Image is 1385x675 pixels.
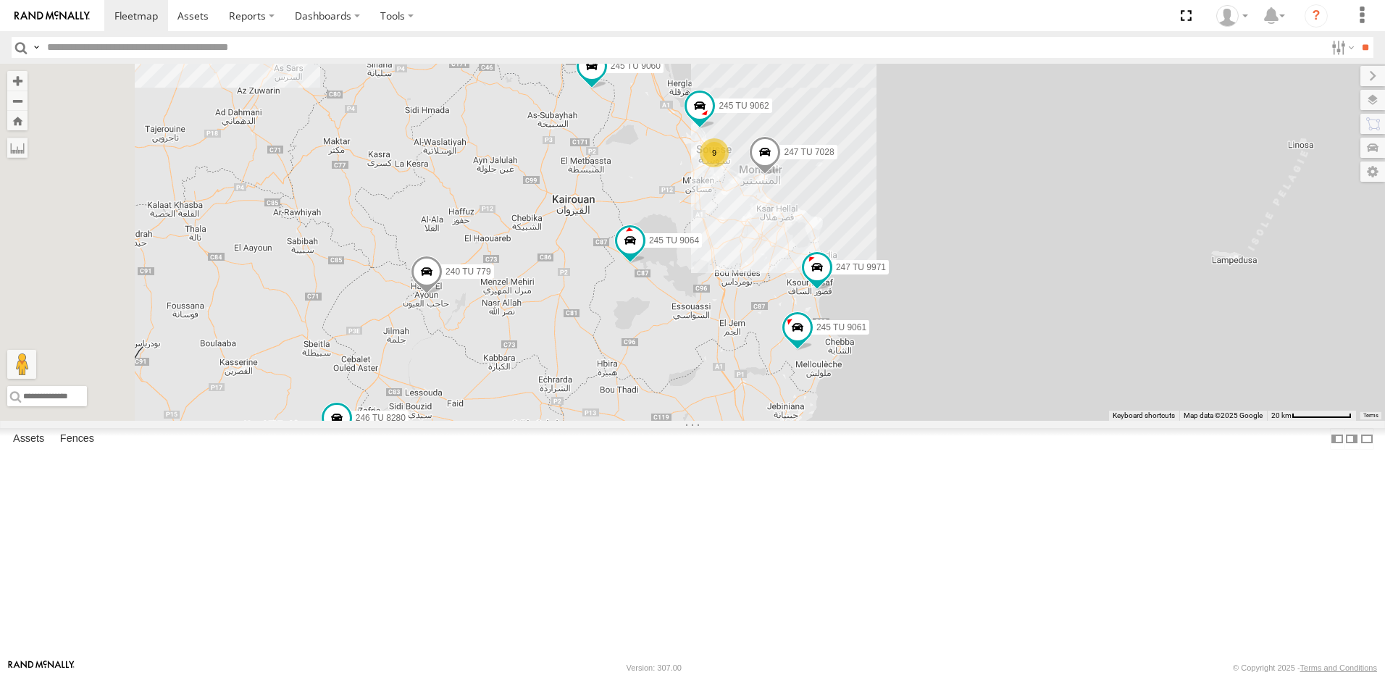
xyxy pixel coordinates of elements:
label: Measure [7,138,28,158]
label: Search Filter Options [1326,37,1357,58]
span: 245 TU 9060 [611,60,661,70]
span: 247 TU 9971 [836,262,886,272]
span: 245 TU 9062 [719,100,769,110]
span: 245 TU 9061 [816,322,866,332]
a: Terms and Conditions [1300,663,1377,672]
label: Search Query [30,37,42,58]
button: Map Scale: 20 km per 79 pixels [1267,411,1356,421]
label: Map Settings [1360,162,1385,182]
label: Dock Summary Table to the Left [1330,428,1344,449]
label: Hide Summary Table [1360,428,1374,449]
button: Drag Pegman onto the map to open Street View [7,350,36,379]
label: Dock Summary Table to the Right [1344,428,1359,449]
span: 247 TU 7028 [784,147,834,157]
a: Terms (opens in new tab) [1363,413,1378,419]
img: rand-logo.svg [14,11,90,21]
div: 9 [700,138,729,167]
button: Zoom out [7,91,28,111]
button: Zoom in [7,71,28,91]
i: ? [1305,4,1328,28]
div: © Copyright 2025 - [1233,663,1377,672]
a: Visit our Website [8,661,75,675]
label: Assets [6,429,51,449]
div: Version: 307.00 [627,663,682,672]
div: Nejah Benkhalifa [1211,5,1253,27]
span: 20 km [1271,411,1292,419]
span: 246 TU 8280 [356,412,406,422]
label: Fences [53,429,101,449]
span: Map data ©2025 Google [1184,411,1263,419]
span: 240 TU 779 [445,266,491,276]
span: 245 TU 9064 [649,235,699,245]
button: Keyboard shortcuts [1113,411,1175,421]
button: Zoom Home [7,111,28,130]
